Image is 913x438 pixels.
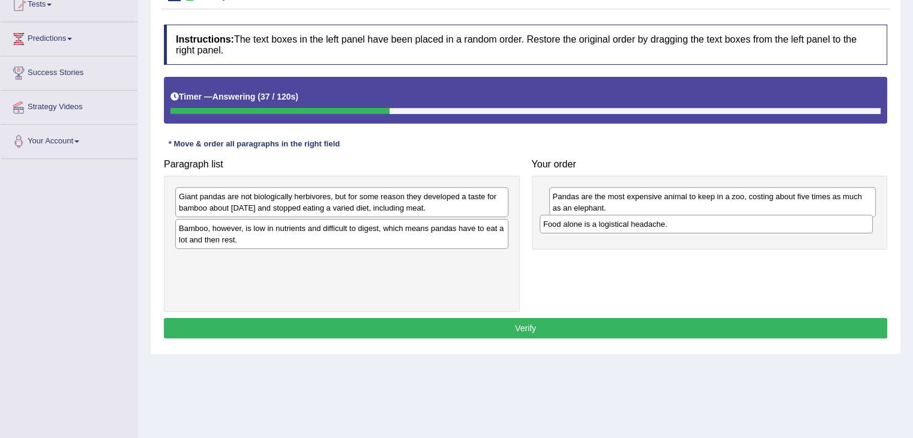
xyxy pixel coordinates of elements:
b: ( [258,92,261,101]
h4: Paragraph list [164,159,520,170]
div: * Move & order all paragraphs in the right field [164,139,345,150]
b: ) [295,92,298,101]
h4: Your order [532,159,888,170]
a: Your Account [1,125,137,155]
div: Pandas are the most expensive animal to keep in a zoo, costing about five times as much as an ele... [549,187,876,217]
b: Answering [212,92,256,101]
a: Strategy Videos [1,91,137,121]
div: Giant pandas are not biologically herbivores, but for some reason they developed a taste for bamb... [175,187,508,217]
button: Verify [164,318,887,338]
a: Predictions [1,22,137,52]
div: Bamboo, however, is low in nutrients and difficult to digest, which means pandas have to eat a lo... [175,219,508,249]
div: Food alone is a logistical headache. [540,215,873,233]
b: 37 / 120s [261,92,295,101]
h4: The text boxes in the left panel have been placed in a random order. Restore the original order b... [164,25,887,65]
a: Success Stories [1,56,137,86]
b: Instructions: [176,34,234,44]
h5: Timer — [170,92,298,101]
